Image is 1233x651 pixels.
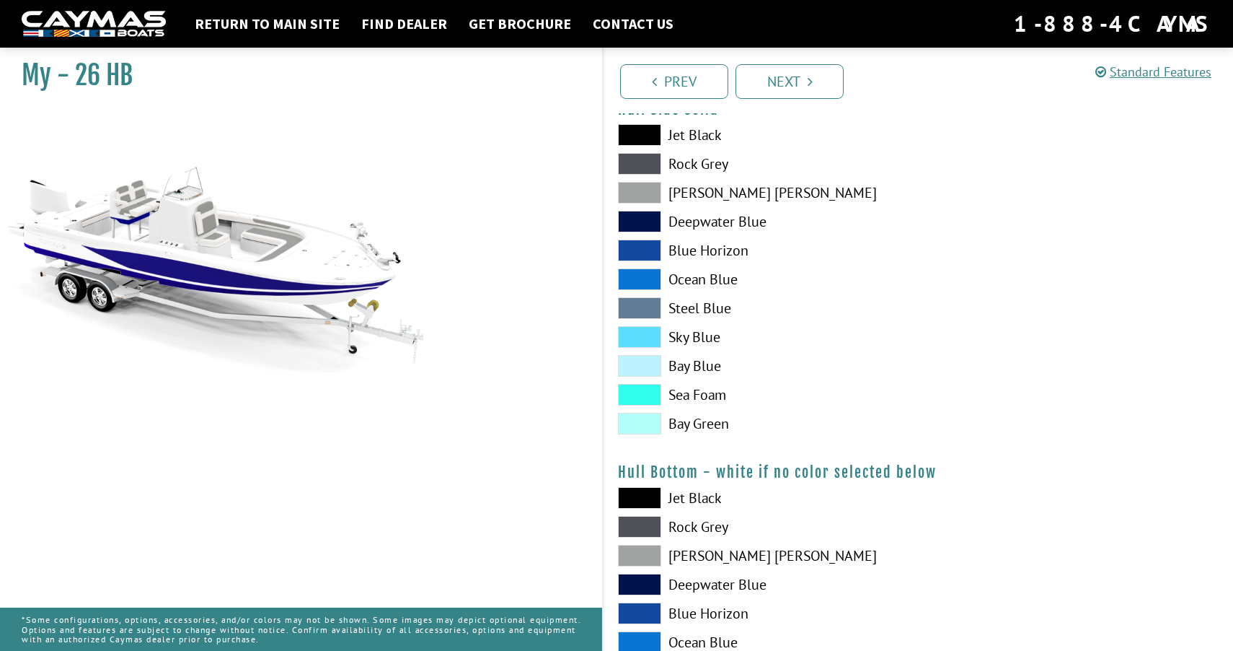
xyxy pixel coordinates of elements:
[1095,64,1211,80] a: Standard Features
[616,62,1233,99] ul: Pagination
[618,211,904,232] label: Deepwater Blue
[620,64,728,99] a: Prev
[618,413,904,434] label: Bay Green
[354,14,454,33] a: Find Dealer
[618,603,904,624] label: Blue Horizon
[585,14,681,33] a: Contact Us
[618,463,1219,481] h4: Hull Bottom - white if no color selected below
[618,297,904,319] label: Steel Blue
[618,384,904,406] label: Sea Foam
[461,14,578,33] a: Get Brochure
[618,355,904,377] label: Bay Blue
[618,574,904,595] label: Deepwater Blue
[1014,8,1211,40] div: 1-888-4CAYMAS
[618,326,904,348] label: Sky Blue
[187,14,347,33] a: Return to main site
[618,124,904,146] label: Jet Black
[22,608,580,651] p: *Some configurations, options, accessories, and/or colors may not be shown. Some images may depic...
[22,59,566,92] h1: My - 26 HB
[735,64,844,99] a: Next
[618,153,904,175] label: Rock Grey
[22,11,166,38] img: white-logo-c9c8dbefe5ff5ceceb0f0178aa75bf4bb51f6bca0971e226c86eb53dfe498488.png
[618,240,904,261] label: Blue Horizon
[618,545,904,567] label: [PERSON_NAME] [PERSON_NAME]
[618,182,904,204] label: [PERSON_NAME] [PERSON_NAME]
[618,516,904,538] label: Rock Grey
[618,487,904,509] label: Jet Black
[618,268,904,290] label: Ocean Blue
